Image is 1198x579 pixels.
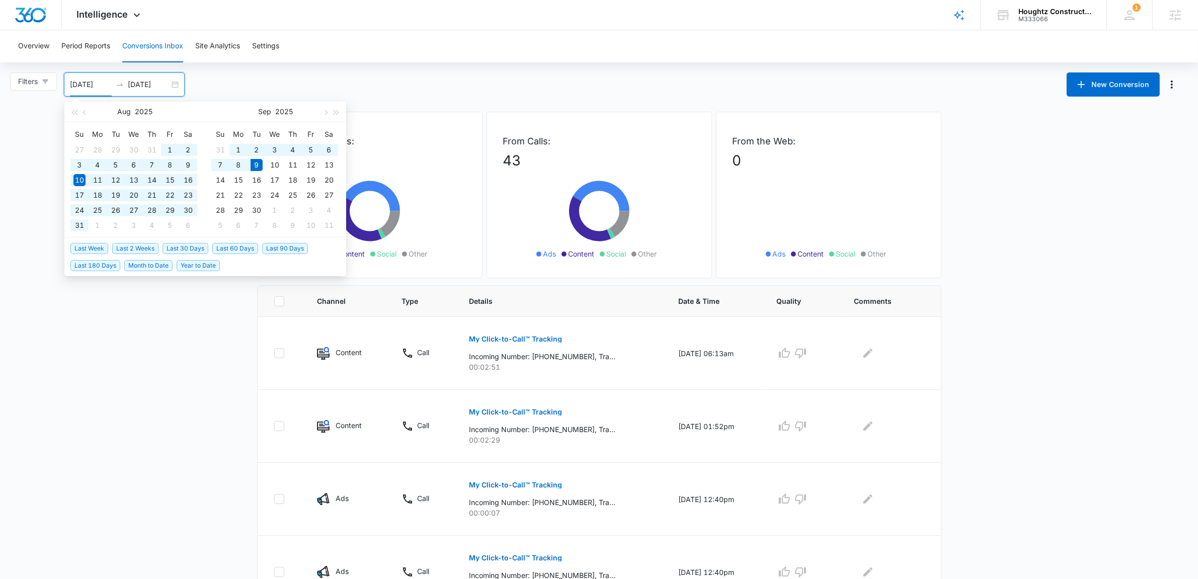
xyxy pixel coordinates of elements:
td: 2025-08-29 [161,203,179,218]
div: 10 [269,159,281,171]
div: 5 [110,159,122,171]
div: 18 [287,174,299,186]
span: Comments [854,296,910,306]
td: 2025-10-01 [266,203,284,218]
td: 2025-09-25 [284,188,302,203]
td: 2025-09-24 [266,188,284,203]
div: 15 [164,174,176,186]
button: Sep [259,102,272,122]
span: Other [638,249,657,259]
td: 2025-08-27 [125,203,143,218]
div: 12 [305,159,317,171]
p: 0 [733,150,925,171]
div: 7 [146,159,158,171]
div: 18 [92,189,104,201]
td: 2025-09-15 [229,173,248,188]
td: 2025-09-06 [179,218,197,233]
div: 24 [269,189,281,201]
div: 13 [128,174,140,186]
th: We [266,126,284,142]
td: 2025-08-08 [161,157,179,173]
td: 2025-08-09 [179,157,197,173]
td: 2025-09-23 [248,188,266,203]
td: 2025-09-05 [161,218,179,233]
td: 2025-07-27 [70,142,89,157]
td: 2025-07-30 [125,142,143,157]
td: 2025-08-03 [70,157,89,173]
div: 23 [251,189,263,201]
p: Content [336,347,362,358]
p: 00:02:51 [469,362,654,372]
button: 2025 [135,102,152,122]
span: Content [569,249,595,259]
td: 2025-08-15 [161,173,179,188]
th: Th [143,126,161,142]
th: Su [70,126,89,142]
div: 9 [182,159,194,171]
p: My Click-to-Call™ Tracking [469,554,563,561]
div: 24 [73,204,86,216]
button: Manage Numbers [1164,76,1180,93]
div: 25 [92,204,104,216]
div: 2 [182,144,194,156]
div: 10 [305,219,317,231]
td: 2025-09-13 [320,157,338,173]
span: to [116,80,124,89]
span: Social [377,249,397,259]
p: 00:00:07 [469,508,654,518]
td: 2025-08-14 [143,173,161,188]
button: Edit Comments [860,418,876,434]
div: 20 [323,174,335,186]
span: Social [607,249,626,259]
td: 2025-09-01 [229,142,248,157]
th: We [125,126,143,142]
p: From Calls: [503,134,695,148]
div: 30 [182,204,194,216]
td: 2025-09-27 [320,188,338,203]
div: 8 [269,219,281,231]
p: 43 [503,150,695,171]
div: Domain Overview [38,59,90,66]
td: 2025-08-24 [70,203,89,218]
div: 10 [73,174,86,186]
td: 2025-08-10 [70,173,89,188]
div: 3 [128,219,140,231]
div: 20 [128,189,140,201]
img: tab_keywords_by_traffic_grey.svg [100,58,108,66]
td: 2025-09-30 [248,203,266,218]
div: 3 [269,144,281,156]
td: 2025-07-31 [143,142,161,157]
div: 3 [305,204,317,216]
td: 2025-08-30 [179,203,197,218]
span: Last 30 Days [163,243,208,254]
span: swap-right [116,80,124,89]
td: 2025-09-03 [266,142,284,157]
div: 6 [128,159,140,171]
td: 2025-08-28 [143,203,161,218]
button: Period Reports [61,30,110,62]
td: 2025-08-11 [89,173,107,188]
td: 2025-09-16 [248,173,266,188]
td: 2025-09-18 [284,173,302,188]
div: 22 [232,189,245,201]
div: 27 [323,189,335,201]
td: 2025-10-09 [284,218,302,233]
div: 29 [110,144,122,156]
td: 2025-08-31 [70,218,89,233]
div: 2 [287,204,299,216]
td: 2025-08-17 [70,188,89,203]
div: 6 [323,144,335,156]
td: 2025-09-21 [211,188,229,203]
div: 17 [73,189,86,201]
span: Other [409,249,428,259]
td: 2025-09-08 [229,157,248,173]
p: Call [417,566,429,576]
div: 2 [251,144,263,156]
td: 2025-10-06 [229,218,248,233]
p: Content [336,420,362,431]
div: 22 [164,189,176,201]
button: Edit Comments [860,491,876,507]
span: Type [402,296,431,306]
td: 2025-08-19 [107,188,125,203]
div: 30 [128,144,140,156]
